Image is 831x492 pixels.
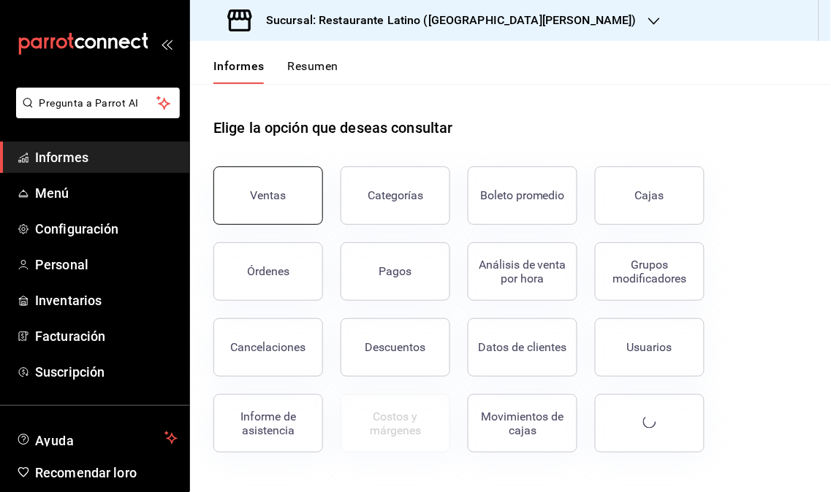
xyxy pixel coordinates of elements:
[370,410,421,437] font: Costos y márgenes
[10,106,180,121] a: Pregunta a Parrot AI
[341,166,450,225] button: Categorías
[368,188,423,202] font: Categorías
[213,394,323,453] button: Informe de asistencia
[213,119,453,137] font: Elige la opción que deseas consultar
[213,242,323,301] button: Órdenes
[35,433,75,448] font: Ayuda
[35,328,105,344] font: Facturación
[468,394,577,453] button: Movimientos de cajas
[479,258,566,285] font: Análisis de venta por hora
[468,166,577,225] button: Boleto promedio
[627,340,672,354] font: Usuarios
[213,166,323,225] button: Ventas
[161,38,172,50] button: abrir_cajón_menú
[35,185,69,201] font: Menú
[240,410,296,437] font: Informe de asistencia
[35,221,119,237] font: Configuración
[468,242,577,301] button: Análisis de venta por hora
[479,340,567,354] font: Datos de clientes
[341,242,450,301] button: Pagos
[16,88,180,118] button: Pregunta a Parrot AI
[231,340,306,354] font: Cancelaciones
[288,59,338,73] font: Resumen
[247,264,289,278] font: Órdenes
[35,293,102,308] font: Inventarios
[213,58,338,84] div: pestañas de navegación
[482,410,564,437] font: Movimientos de cajas
[35,364,105,380] font: Suscripción
[35,257,88,272] font: Personal
[379,264,412,278] font: Pagos
[213,318,323,377] button: Cancelaciones
[213,59,265,73] font: Informes
[468,318,577,377] button: Datos de clientes
[480,188,565,202] font: Boleto promedio
[365,340,426,354] font: Descuentos
[35,150,88,165] font: Informes
[39,97,139,109] font: Pregunta a Parrot AI
[266,13,637,27] font: Sucursal: Restaurante Latino ([GEOGRAPHIC_DATA][PERSON_NAME])
[635,188,664,202] font: Cajas
[35,465,137,480] font: Recomendar loro
[341,394,450,453] button: Contrata inventarios para ver este informe
[595,166,705,225] button: Cajas
[595,242,705,301] button: Grupos modificadores
[341,318,450,377] button: Descuentos
[251,188,287,202] font: Ventas
[613,258,687,285] font: Grupos modificadores
[595,318,705,377] button: Usuarios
